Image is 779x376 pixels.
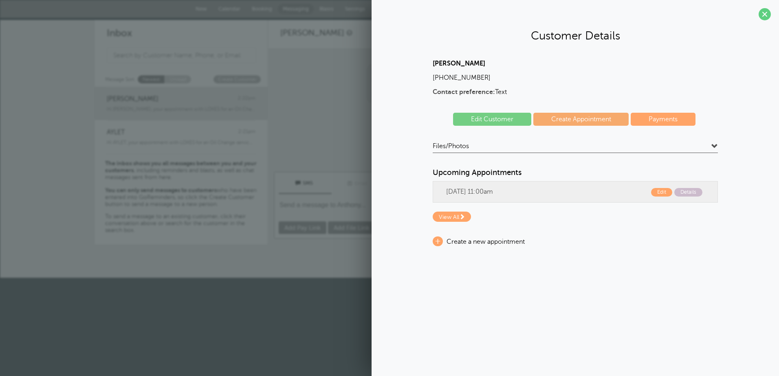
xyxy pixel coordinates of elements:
[278,4,314,14] a: Messaging
[107,106,255,112] span: Hi [PERSON_NAME], your appointment with LOKES for an Oil Change service has been
[107,28,255,39] h2: Inbox
[433,74,718,82] p: [PHONE_NUMBER]
[284,225,321,231] span: Add Pay Link
[433,168,718,177] h3: Upcoming Appointments
[286,57,666,63] div: Appointment Reminder
[433,212,471,222] span: View All
[165,75,191,83] a: Unread
[107,48,256,63] input: Search by Customer Name, Phone, or Email
[345,6,365,12] span: Settings
[433,238,525,245] a: + Create a new appointment
[674,188,704,197] a: Details
[105,160,257,181] p: , including reminders and blasts, as well as chat messages sent from here.
[105,187,217,193] strong: You can only send messages to customers
[433,236,443,246] span: +
[328,221,375,234] a: Add File Link
[674,188,702,197] span: Details
[447,238,525,245] span: Create a new appointment
[105,213,257,234] p: To send a message to an existing customer, click their conversation above or search for the custo...
[107,95,158,103] span: [PERSON_NAME]
[107,129,125,136] span: AYLET
[252,6,272,12] span: Booking
[334,225,370,231] span: Add File Link
[433,88,495,96] strong: Contact preference:
[319,6,334,12] span: Blasts
[105,187,257,208] p: who have been entered into GoReminders, so click the Create Customer button to send a message to ...
[631,113,695,126] a: Payments
[651,188,672,197] span: Edit
[238,129,255,136] span: 2:21pm
[280,28,344,37] a: [PERSON_NAME]
[138,75,165,83] a: Newest
[338,173,378,192] span: Email
[95,87,268,120] a: [PERSON_NAME] 2:22pm Hi [PERSON_NAME], your appointment with LOKES for an Oil Change service has ...
[366,64,673,103] div: Hi [PERSON_NAME], your appointment with [PERSON_NAME] for an Oil Change service has been schedule...
[283,6,309,12] span: Messaging
[105,160,257,174] strong: The inbox shows you all messages between you and your customers
[95,120,268,154] a: AYLET 2:21pm Hi AYLET, your appointment with LOKES for an Oil Change service has been sc
[446,188,704,196] span: [DATE] 11:00am
[433,60,485,67] strong: [PERSON_NAME]
[213,75,261,83] a: Create Customer
[433,142,469,150] span: Files/Photos
[380,28,771,43] h2: Customer Details
[218,6,240,12] span: Calendar
[279,221,326,234] a: Add Pay Link
[433,213,471,221] a: View All
[651,188,674,197] a: Edit
[107,140,255,145] span: Hi AYLET, your appointment with LOKES for an Oil Change service has been sc
[238,95,255,103] span: 2:22pm
[433,88,718,96] p: Text
[196,6,207,12] span: New
[286,105,666,111] div: 2:22pm | SMS
[453,113,531,126] a: Edit Customer
[105,75,136,83] span: Message Sort:
[533,113,629,126] a: Create Appointment
[285,173,326,192] span: SMS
